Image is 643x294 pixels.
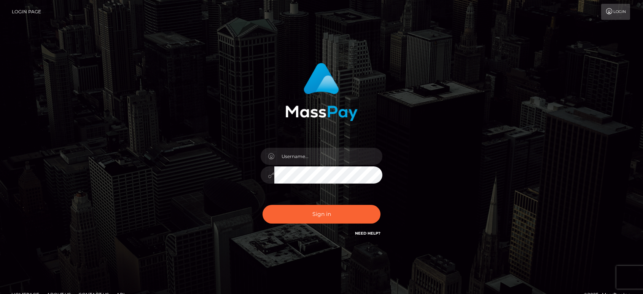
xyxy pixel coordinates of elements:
a: Login [601,4,630,20]
img: MassPay Login [285,63,358,121]
input: Username... [274,148,382,165]
a: Login Page [12,4,41,20]
a: Need Help? [355,231,380,236]
button: Sign in [263,205,380,224]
